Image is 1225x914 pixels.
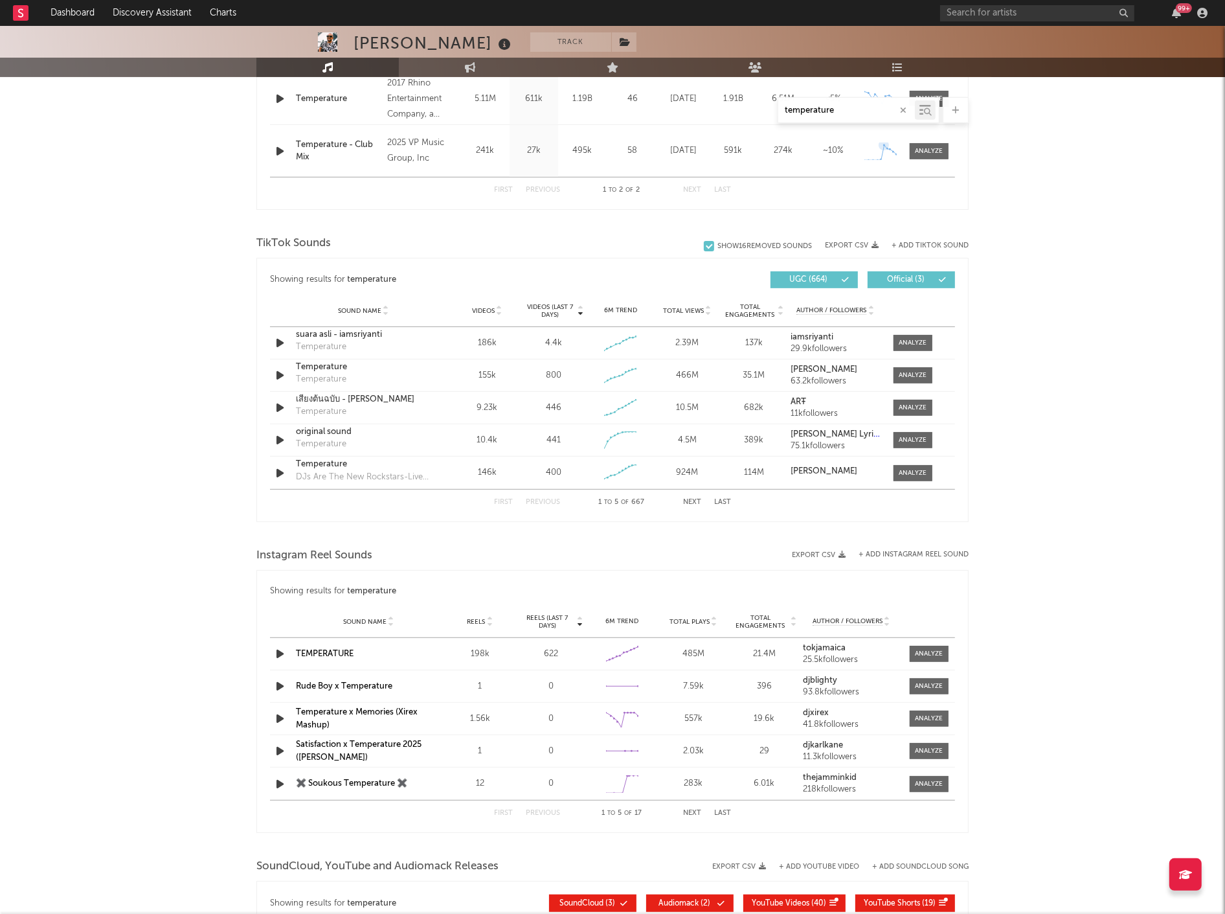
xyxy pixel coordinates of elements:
div: 0 [519,713,583,725]
div: 5.11M [464,93,506,106]
div: 1 5 17 [586,806,657,821]
div: 241k [464,144,506,157]
div: 114M [724,466,784,479]
div: 155k [457,369,517,382]
a: TEMPERATURE [296,650,354,658]
div: 146k [457,466,517,479]
a: suara asli - iamsriyanti [296,328,431,341]
div: 46 [610,93,655,106]
a: djxirex [803,709,900,718]
div: [PERSON_NAME] [354,32,514,54]
div: 6.51M [761,93,805,106]
span: Sound Name [343,618,387,626]
div: 21.4M [732,648,797,661]
div: 99 + [1176,3,1192,13]
a: ÂŘŦ [791,398,881,407]
div: Temperature [296,341,346,354]
button: SoundCloud(3) [549,895,636,912]
div: Show 16 Removed Sounds [717,242,812,251]
a: Temperature [296,361,431,374]
button: Next [683,187,701,194]
div: 1.56k [447,713,512,725]
a: tokjamaica [803,644,900,653]
span: to [607,810,615,816]
span: TikTok Sounds [256,236,331,251]
div: 2.39M [657,337,717,350]
span: Audiomack [658,900,699,908]
strong: tokjamaica [803,644,846,652]
div: 682k [724,402,784,415]
div: 7.59k [661,680,726,693]
div: 4.5M [657,434,717,447]
div: 35.1M [724,369,784,382]
div: 29 [732,745,797,758]
a: Temperature - Club Mix [296,139,381,164]
span: SoundCloud, YouTube and Audiomack Releases [256,859,499,874]
div: 27k [513,144,555,157]
div: DJs Are The New Rockstars-Live Mashup Mix 14 [296,471,431,484]
button: Last [714,499,731,506]
span: YouTube Videos [752,900,809,908]
button: Previous [526,187,560,194]
div: ~ 10 % [811,144,855,157]
div: Temperature [296,373,346,386]
span: Reels [467,618,485,626]
div: 93.8k followers [803,688,900,697]
button: Export CSV [712,863,766,871]
div: 137k [724,337,784,350]
div: + Add Instagram Reel Sound [846,551,969,558]
span: to [605,499,612,505]
strong: djkarlkane [803,741,843,749]
div: 389k [724,434,784,447]
span: ( 19 ) [864,900,936,908]
span: of [626,187,634,193]
strong: [PERSON_NAME] Lyrics🎶 [791,430,892,439]
button: First [494,810,513,817]
strong: iamsriyanti [791,333,833,341]
button: Last [714,810,731,817]
div: 0 [519,680,583,693]
span: Author / Followers [796,306,866,315]
button: Audiomack(2) [646,895,734,912]
div: 19.6k [732,713,797,725]
button: Official(3) [868,271,955,288]
div: Showing results for [270,271,612,288]
a: [PERSON_NAME] [791,467,881,476]
button: Last [714,187,731,194]
a: ✖️ Soukous Temperature ✖️ [296,779,407,788]
strong: ÂŘŦ [791,398,806,406]
div: Showing results for [270,895,549,912]
button: YouTube Videos(40) [743,895,846,912]
span: of [622,499,629,505]
div: 800 [546,369,561,382]
div: 1.91B [712,93,755,106]
a: [PERSON_NAME] [791,365,881,374]
button: + Add TikTok Sound [892,242,969,249]
div: 2025 VP Music Group, Inc [387,135,458,166]
button: Export CSV [792,551,846,559]
div: 29.9k followers [791,345,881,354]
div: 591k [712,144,755,157]
div: 1 [447,680,512,693]
button: YouTube Shorts(19) [855,895,955,912]
div: 485M [661,648,726,661]
span: Sound Name [338,307,381,315]
a: Temperature [296,93,381,106]
span: Videos (last 7 days) [524,303,576,319]
div: 11k followers [791,409,881,418]
div: 557k [661,713,726,725]
div: 41.8k followers [803,720,900,729]
div: 10.5M [657,402,717,415]
button: Export CSV [825,242,879,249]
span: Total Engagements [732,614,789,630]
a: Temperature [296,458,431,471]
div: [DATE] [662,93,705,106]
span: ( 40 ) [752,900,826,908]
div: 186k [457,337,517,350]
a: Temperature x Memories (Xirex Mashup) [296,708,418,729]
strong: djblighty [803,676,837,685]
